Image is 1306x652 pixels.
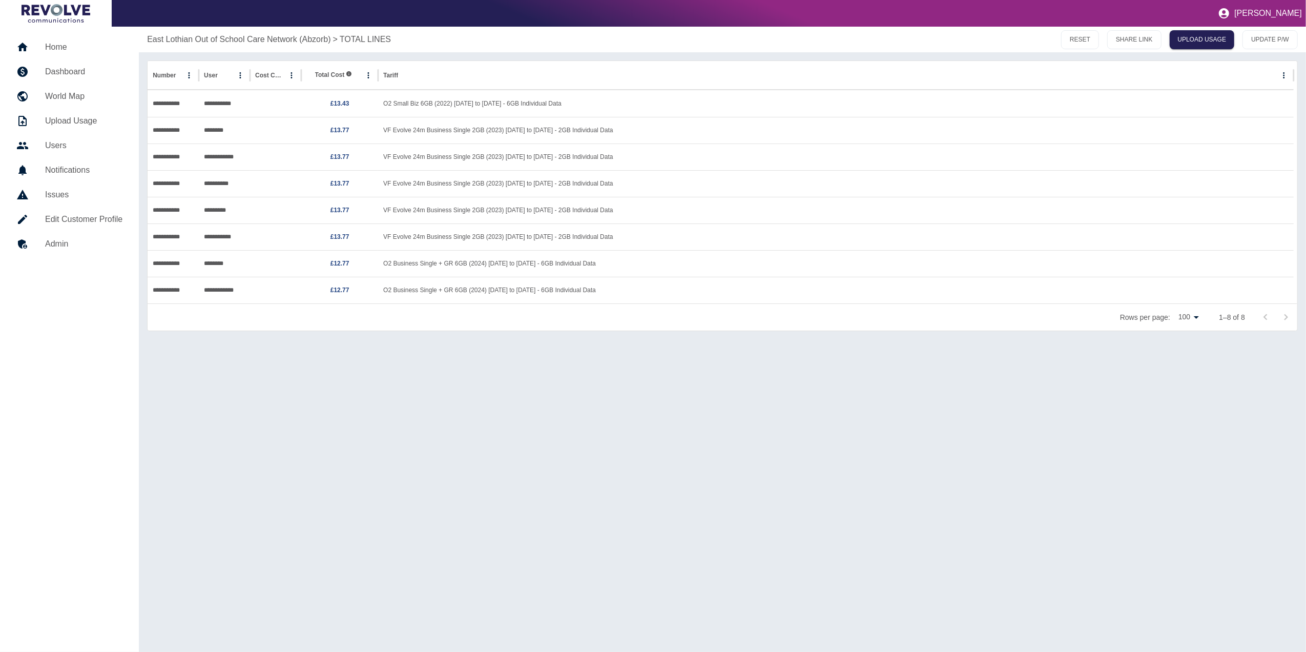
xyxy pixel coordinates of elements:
a: £12.77 [330,260,349,267]
a: £13.77 [330,153,349,160]
p: 1–8 of 8 [1219,312,1245,322]
p: [PERSON_NAME] [1234,9,1302,18]
a: £13.77 [330,207,349,214]
button: Number column menu [182,68,196,83]
a: Dashboard [8,59,131,84]
h5: Issues [45,189,122,201]
div: Tariff [383,72,398,79]
div: Number [153,72,176,79]
div: VF Evolve 24m Business Single 2GB (2023) 01/10/2025 to 31/10/2025 - 2GB Individual Data [378,223,1294,250]
a: Admin [8,232,131,256]
div: O2 Business Single + GR 6GB (2024) 01/10/2025 to 31/10/2025 - 6GB Individual Data [378,277,1294,303]
p: > [333,33,338,46]
h5: Upload Usage [45,115,122,127]
a: Issues [8,182,131,207]
a: £12.77 [330,287,349,294]
button: Cost Centre column menu [284,68,299,83]
div: VF Evolve 24m Business Single 2GB (2023) 01/10/2025 to 31/10/2025 - 2GB Individual Data [378,170,1294,197]
div: O2 Business Single + GR 6GB (2024) 01/10/2025 to 31/10/2025 - 6GB Individual Data [378,250,1294,277]
button: [PERSON_NAME] [1214,3,1306,24]
a: UPLOAD USAGE [1170,30,1235,49]
img: Logo [22,4,90,23]
a: Home [8,35,131,59]
a: TOTAL LINES [340,33,391,46]
a: £13.77 [330,180,349,187]
a: £13.77 [330,233,349,240]
h5: Users [45,139,122,152]
h5: Dashboard [45,66,122,78]
a: Notifications [8,158,131,182]
a: East Lothian Out of School Care Network (Abzorb) [147,33,330,46]
div: VF Evolve 24m Business Single 2GB (2023) 01/10/2025 to 31/10/2025 - 2GB Individual Data [378,117,1294,144]
div: Cost Centre [255,72,283,79]
a: Users [8,133,131,158]
button: SHARE LINK [1107,30,1161,49]
button: RESET [1061,30,1099,49]
p: Rows per page: [1120,312,1170,322]
button: UPDATE P/W [1242,30,1298,49]
h5: Notifications [45,164,122,176]
a: Edit Customer Profile [8,207,131,232]
button: Total Cost column menu [361,68,376,83]
a: Upload Usage [8,109,131,133]
a: £13.43 [330,100,349,107]
div: O2 Small Biz 6GB (2022) 01/10/2025 to 31/10/2025 - 6GB Individual Data [378,90,1294,117]
div: 100 [1174,310,1203,324]
h5: Edit Customer Profile [45,213,122,226]
div: VF Evolve 24m Business Single 2GB (2023) 01/10/2025 to 31/10/2025 - 2GB Individual Data [378,144,1294,170]
button: User column menu [233,68,247,83]
div: VF Evolve 24m Business Single 2GB (2023) 01/10/2025 to 31/10/2025 - 2GB Individual Data [378,197,1294,223]
h5: Home [45,41,122,53]
h5: Admin [45,238,122,250]
h5: World Map [45,90,122,103]
button: Tariff column menu [1277,68,1291,83]
a: £13.77 [330,127,349,134]
span: Total Cost includes both fixed and variable costs. [315,71,352,79]
a: World Map [8,84,131,109]
div: User [204,72,218,79]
